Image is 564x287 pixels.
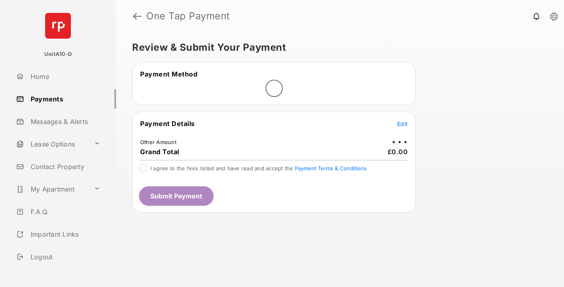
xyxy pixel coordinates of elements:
[13,112,116,131] a: Messages & Alerts
[13,134,91,154] a: Lease Options
[13,202,116,221] a: F.A.Q.
[146,11,230,21] strong: One Tap Payment
[13,180,91,199] a: My Apartment
[140,148,179,156] span: Grand Total
[388,148,408,156] span: £0.00
[139,186,214,206] button: Submit Payment
[44,50,72,58] p: UnitA10-D
[45,13,71,39] img: svg+xml;base64,PHN2ZyB4bWxucz0iaHR0cDovL3d3dy53My5vcmcvMjAwMC9zdmciIHdpZHRoPSI2NCIgaGVpZ2h0PSI2NC...
[140,70,197,78] span: Payment Method
[140,120,195,128] span: Payment Details
[13,225,104,244] a: Important Links
[150,165,367,171] span: I agree to the fees listed and have read and accept the
[13,247,116,266] a: Logout
[13,89,116,109] a: Payments
[397,120,408,128] button: Edit
[397,120,408,127] span: Edit
[132,43,541,52] h5: Review & Submit Your Payment
[13,157,116,176] a: Contact Property
[140,138,177,146] td: Other Amount
[295,165,367,171] button: I agree to the fees listed and have read and accept the
[13,67,116,86] a: Home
